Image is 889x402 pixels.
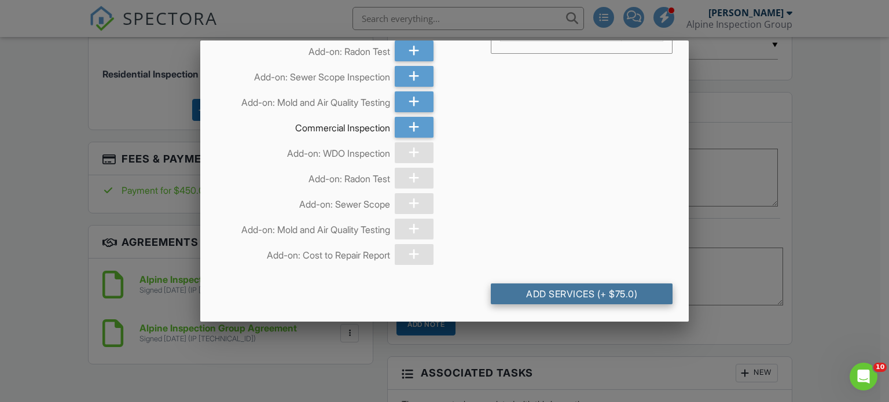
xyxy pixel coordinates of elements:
div: Commercial Inspection [216,117,390,134]
div: Add-on: Cost to Repair Report [216,244,390,261]
div: Add Services (+ $75.0) [491,283,673,304]
div: Add-on: Mold and Air Quality Testing [216,219,390,236]
div: Add-on: Sewer Scope Inspection [216,66,390,83]
div: Add-on: Sewer Scope [216,193,390,211]
div: Add-on: WDO Inspection [216,142,390,160]
span: 10 [873,363,887,372]
iframe: Intercom live chat [850,363,877,390]
div: Add-on: Mold and Air Quality Testing [216,91,390,109]
div: Add-on: Radon Test [216,40,390,58]
div: Add-on: Radon Test [216,168,390,185]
